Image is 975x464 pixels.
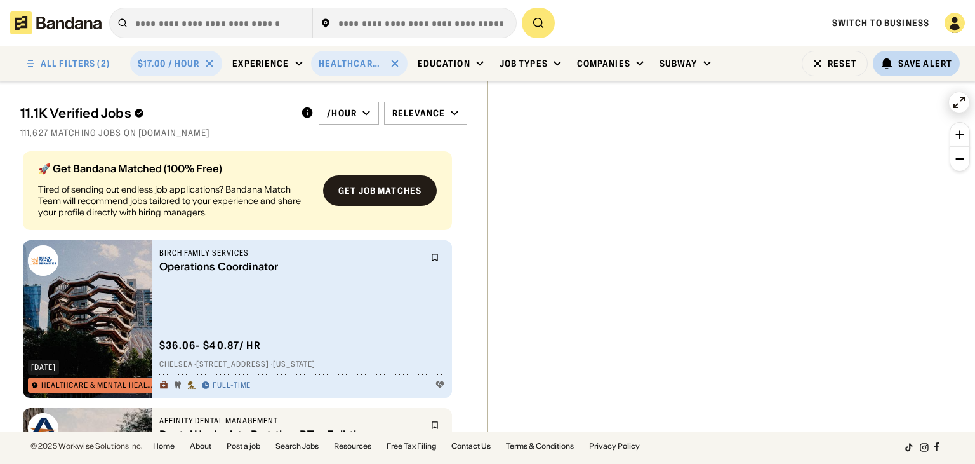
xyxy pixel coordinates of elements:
[213,381,251,391] div: Full-time
[660,58,698,69] div: Subway
[159,416,423,426] div: Affinity Dental Management
[319,58,385,69] div: Healthcare & Mental Health
[190,442,211,450] a: About
[898,58,952,69] div: Save Alert
[30,442,143,450] div: © 2025 Workwise Solutions Inc.
[506,442,574,450] a: Terms & Conditions
[828,59,857,68] div: Reset
[159,428,423,440] div: Dental Hygienist - Part-time PT or Full-time
[589,442,640,450] a: Privacy Policy
[577,58,630,69] div: Companies
[500,58,548,69] div: Job Types
[159,248,423,258] div: Birch Family Services
[832,17,929,29] a: Switch to Business
[334,442,371,450] a: Resources
[159,261,423,273] div: Operations Coordinator
[159,339,261,352] div: $ 36.06 - $40.87 / hr
[232,58,289,69] div: Experience
[38,184,313,219] div: Tired of sending out endless job applications? Bandana Match Team will recommend jobs tailored to...
[20,106,291,121] div: 11.1K Verified Jobs
[275,442,319,450] a: Search Jobs
[338,186,421,195] div: Get job matches
[10,11,102,34] img: Bandana logotype
[41,59,110,68] div: ALL FILTERS (2)
[227,442,260,450] a: Post a job
[153,442,175,450] a: Home
[28,413,58,444] img: Affinity Dental Management logo
[392,107,445,119] div: Relevance
[41,381,154,389] div: Healthcare & Mental Health
[327,107,357,119] div: /hour
[20,127,467,139] div: 111,627 matching jobs on [DOMAIN_NAME]
[387,442,436,450] a: Free Tax Filing
[418,58,470,69] div: Education
[28,245,58,276] img: Birch Family Services logo
[138,58,200,69] div: $17.00 / hour
[31,364,56,371] div: [DATE]
[20,146,467,432] div: grid
[451,442,491,450] a: Contact Us
[38,163,313,174] div: 🚀 Get Bandana Matched (100% Free)
[159,360,444,370] div: Chelsea · [STREET_ADDRESS] · [US_STATE]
